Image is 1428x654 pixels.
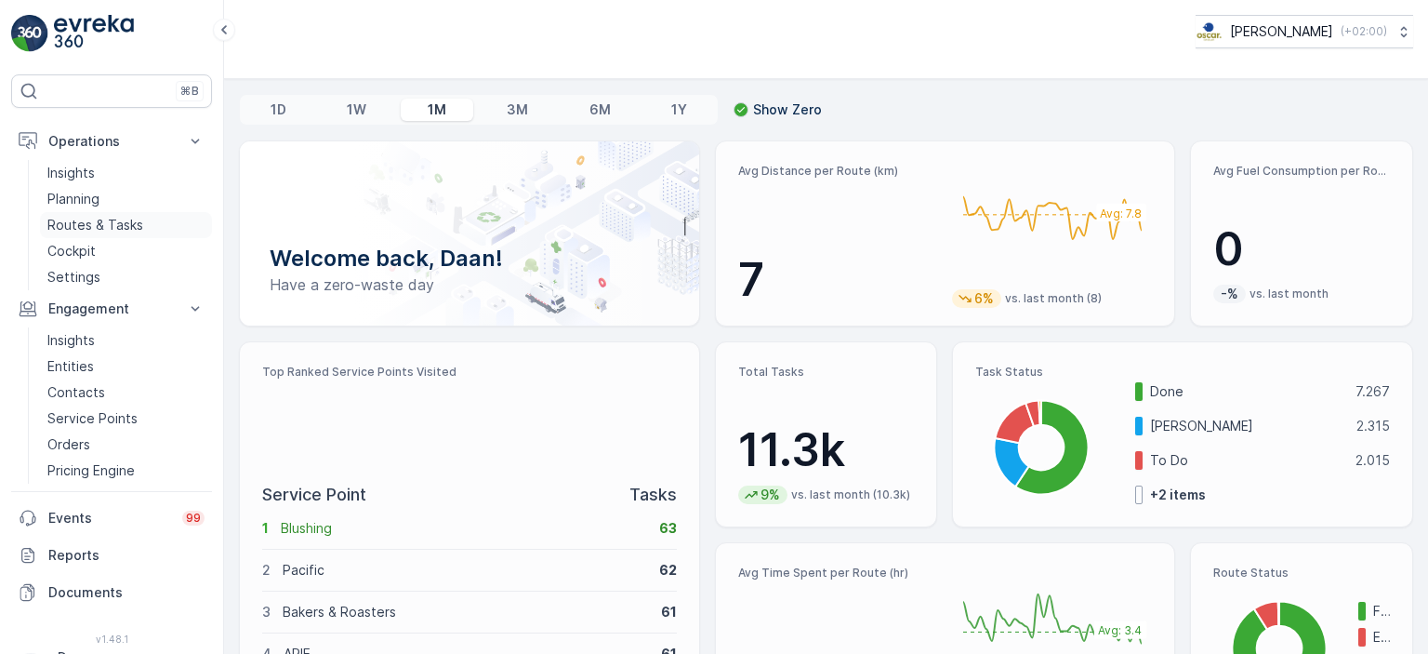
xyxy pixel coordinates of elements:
[1196,21,1223,42] img: basis-logo_rgb2x.png
[40,212,212,238] a: Routes & Tasks
[11,537,212,574] a: Reports
[48,583,205,602] p: Documents
[186,511,201,526] p: 99
[1150,417,1344,435] p: [PERSON_NAME]
[47,461,135,480] p: Pricing Engine
[47,383,105,402] p: Contacts
[40,432,212,458] a: Orders
[589,100,611,119] p: 6M
[11,123,212,160] button: Operations
[270,244,669,274] p: Welcome back, Daan!
[1355,382,1390,401] p: 7.267
[1213,164,1390,179] p: Avg Fuel Consumption per Route (lt)
[629,482,677,508] p: Tasks
[11,574,212,611] a: Documents
[47,216,143,234] p: Routes & Tasks
[283,561,647,580] p: Pacific
[47,357,94,376] p: Entities
[270,274,669,296] p: Have a zero-waste day
[40,406,212,432] a: Service Points
[738,422,915,478] p: 11.3k
[507,100,528,119] p: 3M
[11,500,212,537] a: Events99
[738,164,938,179] p: Avg Distance per Route (km)
[1373,628,1390,647] p: Expired
[347,100,366,119] p: 1W
[40,264,212,290] a: Settings
[271,100,286,119] p: 1D
[262,482,366,508] p: Service Point
[47,268,100,287] p: Settings
[753,100,822,119] p: Show Zero
[48,546,205,565] p: Reports
[428,100,446,119] p: 1M
[1219,285,1240,303] p: -%
[262,365,677,380] p: Top Ranked Service Points Visited
[40,380,212,406] a: Contacts
[1355,451,1390,470] p: 2.015
[48,509,171,527] p: Events
[47,331,95,350] p: Insights
[1005,291,1102,306] p: vs. last month (8)
[1373,602,1390,621] p: Finished
[1230,22,1333,41] p: [PERSON_NAME]
[659,519,677,538] p: 63
[759,486,782,504] p: 9%
[47,242,96,260] p: Cockpit
[262,561,271,580] p: 2
[54,15,134,52] img: logo_light-DOdMpM7g.png
[1356,417,1390,435] p: 2.315
[11,290,212,327] button: Engagement
[40,327,212,354] a: Insights
[47,190,99,208] p: Planning
[47,409,138,428] p: Service Points
[47,435,90,454] p: Orders
[11,15,48,52] img: logo
[1249,287,1329,301] p: vs. last month
[1150,382,1343,401] p: Done
[281,519,647,538] p: Blushing
[738,365,915,380] p: Total Tasks
[40,458,212,484] a: Pricing Engine
[262,603,271,621] p: 3
[47,164,95,182] p: Insights
[1213,221,1390,277] p: 0
[262,519,269,538] p: 1
[40,160,212,186] a: Insights
[661,603,677,621] p: 61
[11,634,212,645] span: v 1.48.1
[40,354,212,380] a: Entities
[40,238,212,264] a: Cockpit
[791,487,910,502] p: vs. last month (10.3k)
[283,603,649,621] p: Bakers & Roasters
[975,365,1390,380] p: Task Status
[671,100,687,119] p: 1Y
[738,252,938,308] p: 7
[1341,24,1387,39] p: ( +02:00 )
[738,566,938,581] p: Avg Time Spent per Route (hr)
[1150,486,1206,504] p: + 2 items
[972,289,996,308] p: 6%
[1213,566,1390,581] p: Route Status
[48,300,175,318] p: Engagement
[1150,451,1343,470] p: To Do
[659,561,677,580] p: 62
[180,84,199,99] p: ⌘B
[1196,15,1413,48] button: [PERSON_NAME](+02:00)
[40,186,212,212] a: Planning
[48,132,175,151] p: Operations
